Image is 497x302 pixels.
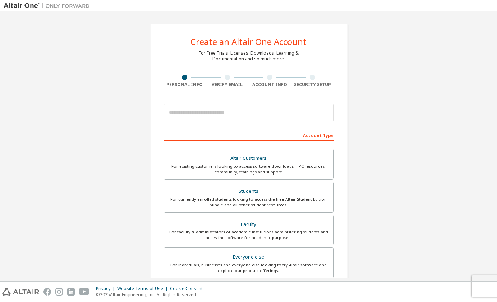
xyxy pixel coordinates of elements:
img: facebook.svg [43,288,51,296]
img: youtube.svg [79,288,89,296]
div: Account Info [249,82,291,88]
div: Security Setup [291,82,334,88]
div: Create an Altair One Account [190,37,307,46]
div: For faculty & administrators of academic institutions administering students and accessing softwa... [168,229,329,241]
div: Website Terms of Use [117,286,170,292]
div: For currently enrolled students looking to access the free Altair Student Edition bundle and all ... [168,196,329,208]
p: © 2025 Altair Engineering, Inc. All Rights Reserved. [96,292,207,298]
div: Account Type [164,129,334,141]
div: Altair Customers [168,153,329,163]
img: instagram.svg [55,288,63,296]
div: Cookie Consent [170,286,207,292]
div: Students [168,186,329,196]
div: Verify Email [206,82,249,88]
div: Faculty [168,219,329,229]
img: Altair One [4,2,93,9]
img: altair_logo.svg [2,288,39,296]
div: Everyone else [168,252,329,262]
div: For Free Trials, Licenses, Downloads, Learning & Documentation and so much more. [199,50,299,62]
div: Personal Info [164,82,206,88]
div: For individuals, businesses and everyone else looking to try Altair software and explore our prod... [168,262,329,274]
div: Privacy [96,286,117,292]
div: For existing customers looking to access software downloads, HPC resources, community, trainings ... [168,163,329,175]
img: linkedin.svg [67,288,75,296]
